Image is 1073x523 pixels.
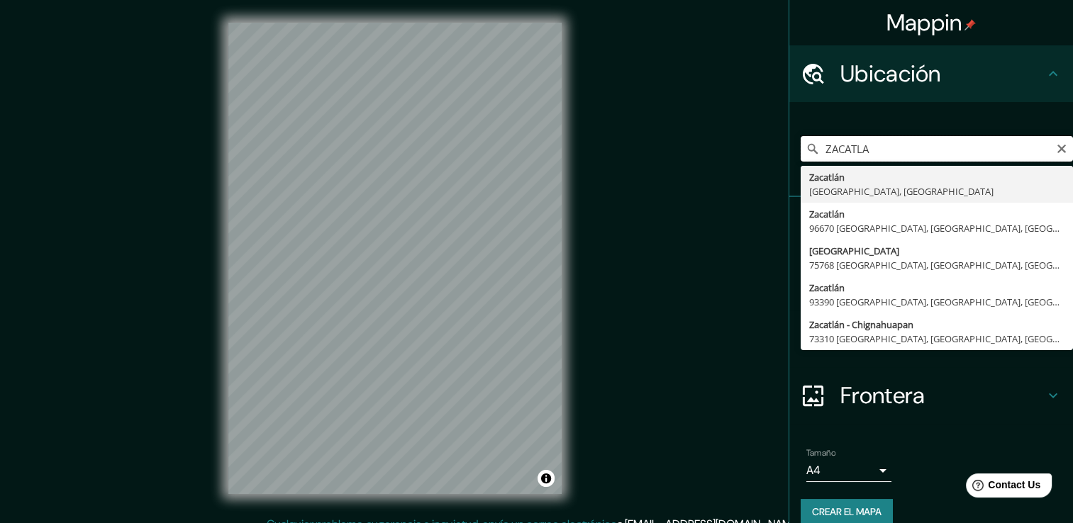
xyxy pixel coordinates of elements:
[886,8,962,38] font: Mappin
[964,19,976,30] img: pin-icon.png
[840,60,1045,88] h4: Ubicación
[789,254,1073,310] div: Estilo
[840,381,1045,410] h4: Frontera
[809,170,1064,184] div: Zacatlán
[809,207,1064,221] div: Zacatlán
[809,295,1064,309] div: 93390 [GEOGRAPHIC_DATA], [GEOGRAPHIC_DATA], [GEOGRAPHIC_DATA]
[809,221,1064,235] div: 96670 [GEOGRAPHIC_DATA], [GEOGRAPHIC_DATA], [GEOGRAPHIC_DATA]
[789,197,1073,254] div: Pines
[809,332,1064,346] div: 73310 [GEOGRAPHIC_DATA], [GEOGRAPHIC_DATA], [GEOGRAPHIC_DATA]
[947,468,1057,507] iframe: Help widget launcher
[809,184,1064,198] div: [GEOGRAPHIC_DATA], [GEOGRAPHIC_DATA]
[809,258,1064,272] div: 75768 [GEOGRAPHIC_DATA], [GEOGRAPHIC_DATA], [GEOGRAPHIC_DATA]
[806,459,891,482] div: A4
[812,503,882,521] font: Crear el mapa
[228,23,562,494] canvas: Mapa
[809,244,1064,258] div: [GEOGRAPHIC_DATA]
[809,281,1064,295] div: Zacatlán
[809,317,1064,332] div: Zacatlán - Chignahuapan
[840,325,1045,353] h4: Diseño
[789,310,1073,367] div: Diseño
[789,367,1073,424] div: Frontera
[806,447,835,459] label: Tamaño
[789,45,1073,102] div: Ubicación
[538,470,555,487] button: Alternar atribución
[801,136,1073,162] input: Elige tu ciudad o área
[1056,141,1067,154] button: Claro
